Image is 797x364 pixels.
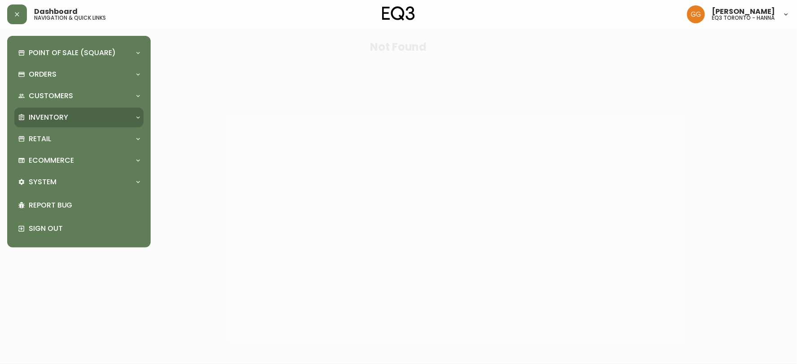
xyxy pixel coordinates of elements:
div: System [14,172,144,192]
p: Ecommerce [29,156,74,165]
div: Inventory [14,108,144,127]
div: Orders [14,65,144,84]
img: logo [382,6,415,21]
h5: eq3 toronto - hanna [712,15,775,21]
div: Report Bug [14,194,144,217]
span: Dashboard [34,8,78,15]
div: Sign Out [14,217,144,240]
p: Point of Sale (Square) [29,48,116,58]
p: Inventory [29,113,68,122]
p: Sign Out [29,224,140,234]
div: Retail [14,129,144,149]
p: System [29,177,57,187]
p: Orders [29,69,57,79]
div: Ecommerce [14,151,144,170]
span: [PERSON_NAME] [712,8,775,15]
div: Customers [14,86,144,106]
p: Report Bug [29,200,140,210]
p: Customers [29,91,73,101]
h5: navigation & quick links [34,15,106,21]
p: Retail [29,134,51,144]
div: Point of Sale (Square) [14,43,144,63]
img: dbfc93a9366efef7dcc9a31eef4d00a7 [687,5,705,23]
